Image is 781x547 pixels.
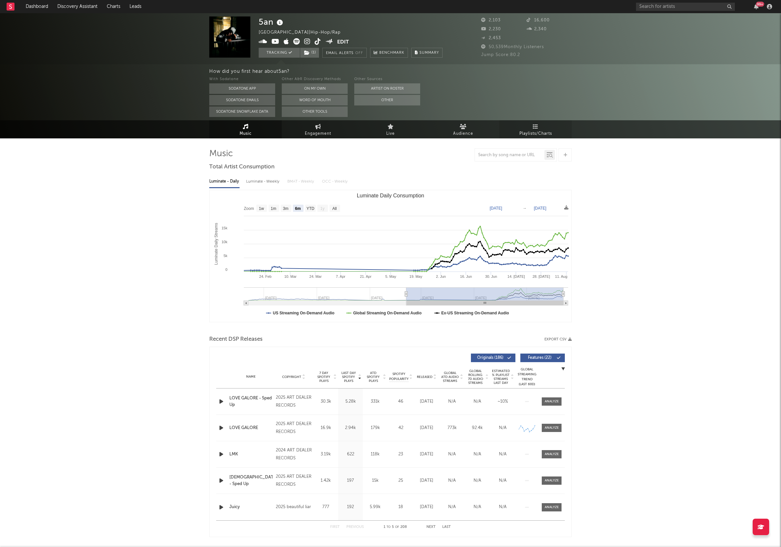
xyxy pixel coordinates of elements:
text: 2. Jun [436,274,446,278]
div: With Sodatone [209,75,275,83]
span: Global Rolling 7D Audio Streams [466,369,484,385]
text: 21. Apr [360,274,371,278]
div: 2025 ART DEALER RECORDS [276,394,312,410]
text: [DATE] [534,206,546,211]
span: ATD Spotify Plays [364,371,382,383]
div: N/A [492,425,514,431]
div: Other A&R Discovery Methods [282,75,348,83]
div: 42 [389,425,412,431]
div: 99 + [756,2,764,7]
span: 2,230 [481,27,501,31]
div: N/A [492,477,514,484]
span: Jump Score: 80.2 [481,53,520,57]
span: Global ATD Audio Streams [441,371,459,383]
div: 92.4k [466,425,488,431]
span: of [395,526,399,529]
text: 19. May [409,274,422,278]
span: 2,453 [481,36,501,40]
div: 5.28k [340,398,361,405]
div: N/A [492,451,514,458]
button: Originals(186) [471,354,515,362]
span: Music [240,130,252,138]
div: 30.3k [315,398,336,405]
span: Originals ( 186 ) [475,356,506,360]
a: LOVE GALORE [229,425,273,431]
span: Summary [419,51,439,55]
div: N/A [466,398,488,405]
button: Edit [337,38,349,46]
span: Spotify Popularity [389,372,409,382]
div: 331k [364,398,386,405]
div: N/A [441,398,463,405]
span: 7 Day Spotify Plays [315,371,333,383]
button: Email AlertsOff [322,48,367,58]
div: LOVE GALORE - Sped Up [229,395,273,408]
div: 5an [259,16,285,27]
text: 5k [223,254,227,258]
div: N/A [492,504,514,510]
span: 50,539 Monthly Listeners [481,45,544,49]
div: N/A [466,451,488,458]
button: Last [442,525,451,529]
button: Artist on Roster [354,83,420,94]
a: Juicy [229,504,273,510]
span: Recent DSP Releases [209,335,263,343]
div: Luminate - Daily [209,176,240,187]
div: [DATE] [416,504,438,510]
a: Playlists/Charts [499,120,572,138]
button: Next [426,525,436,529]
div: 773k [441,425,463,431]
div: Global Streaming Trend (Last 60D) [517,367,537,387]
svg: Luminate Daily Consumption [210,190,571,322]
span: Copyright [282,375,301,379]
div: 2025 ART DEALER RECORDS [276,420,312,436]
div: [DATE] [416,425,438,431]
div: 2024 ART DEALER RECORDS [276,446,312,462]
text: 30. Jun [485,274,497,278]
div: 192 [340,504,361,510]
input: Search by song name or URL [475,153,544,158]
a: Benchmark [370,48,408,58]
div: 118k [364,451,386,458]
div: 1 5 208 [377,523,413,531]
span: Features ( 22 ) [525,356,555,360]
div: 2025 beautiful liar [276,503,312,511]
span: ( 1 ) [300,48,319,58]
text: 10k [221,240,227,244]
text: 10. Mar [284,274,297,278]
span: Engagement [305,130,331,138]
text: 15k [221,226,227,230]
text: 0 [225,268,227,272]
button: Other [354,95,420,105]
span: Live [386,130,395,138]
text: 24. Mar [309,274,322,278]
span: Audience [453,130,473,138]
span: Released [417,375,432,379]
div: [DATE] [416,451,438,458]
text: 14. [DATE] [507,274,525,278]
div: [DATE] [416,398,438,405]
span: Benchmark [379,49,404,57]
text: 1w [259,206,264,211]
a: [DEMOGRAPHIC_DATA] - Sped Up [229,474,273,487]
div: 18 [389,504,412,510]
div: N/A [466,504,488,510]
div: How did you first hear about 5an ? [209,68,781,75]
div: 2.94k [340,425,361,431]
button: Previous [346,525,364,529]
span: Last Day Spotify Plays [340,371,357,383]
div: Name [229,374,273,379]
span: Playlists/Charts [519,130,552,138]
div: 777 [315,504,336,510]
span: 2,103 [481,18,501,22]
text: 1m [271,206,276,211]
div: N/A [441,451,463,458]
text: All [332,206,336,211]
a: Live [354,120,427,138]
span: Total Artist Consumption [209,163,275,171]
div: LMK [229,451,273,458]
button: Sodatone Snowflake Data [209,106,275,117]
div: 46 [389,398,412,405]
